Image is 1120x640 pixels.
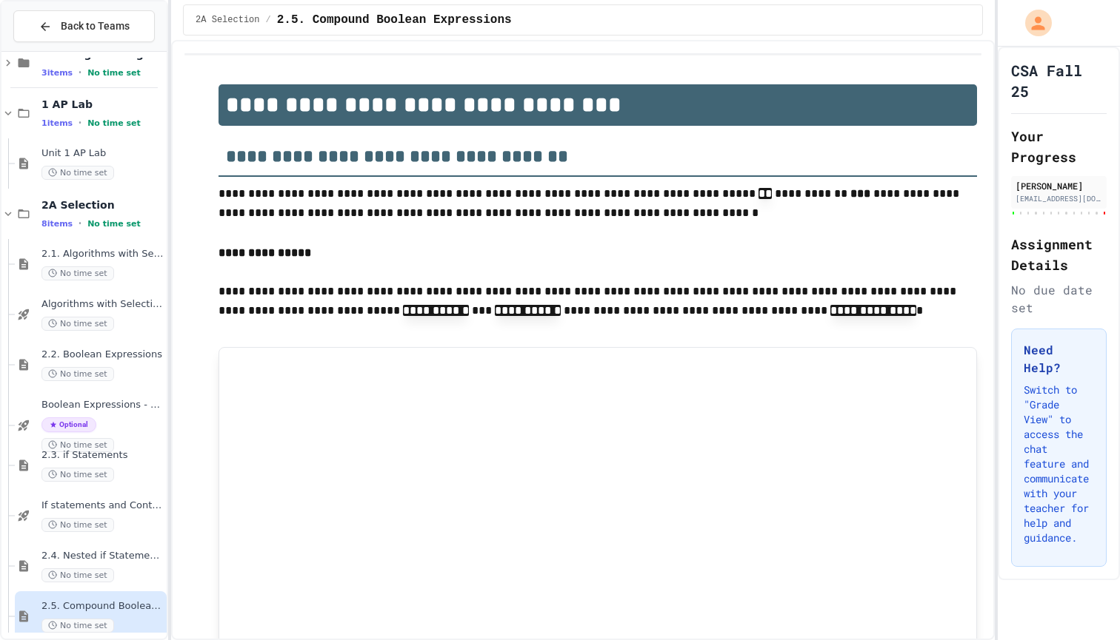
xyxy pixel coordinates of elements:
[41,219,73,229] span: 8 items
[79,218,81,229] span: •
[41,518,114,532] span: No time set
[41,619,114,633] span: No time set
[1016,179,1102,192] div: [PERSON_NAME]
[41,468,114,482] span: No time set
[1011,126,1107,167] h2: Your Progress
[41,298,164,311] span: Algorithms with Selection and Repetition - Topic 2.1
[196,14,259,26] span: 2A Selection
[1016,193,1102,204] div: [EMAIL_ADDRESS][DOMAIN_NAME]
[79,117,81,129] span: •
[1011,234,1107,275] h2: Assignment Details
[277,11,512,29] span: 2.5. Compound Boolean Expressions
[79,67,81,78] span: •
[41,399,164,411] span: Boolean Expressions - Quiz
[41,166,114,180] span: No time set
[1011,281,1107,317] div: No due date set
[41,348,164,361] span: 2.2. Boolean Expressions
[87,118,141,128] span: No time set
[87,68,141,78] span: No time set
[41,449,164,462] span: 2.3. if Statements
[41,147,164,160] span: Unit 1 AP Lab
[41,499,164,512] span: If statements and Control Flow - Quiz
[41,118,73,128] span: 1 items
[41,417,96,432] span: Optional
[87,219,141,229] span: No time set
[1010,6,1056,40] div: My Account
[1011,60,1107,101] h1: CSA Fall 25
[41,198,164,212] span: 2A Selection
[41,317,114,331] span: No time set
[41,68,73,78] span: 3 items
[41,568,114,582] span: No time set
[41,367,114,381] span: No time set
[266,14,271,26] span: /
[41,266,114,280] span: No time set
[13,10,155,42] button: Back to Teams
[41,550,164,562] span: 2.4. Nested if Statements
[1024,341,1094,377] h3: Need Help?
[41,98,164,111] span: 1 AP Lab
[41,438,114,452] span: No time set
[61,18,130,34] span: Back to Teams
[41,248,164,260] span: 2.1. Algorithms with Selection and Repetition
[1024,383,1094,545] p: Switch to "Grade View" to access the chat feature and communicate with your teacher for help and ...
[41,600,164,613] span: 2.5. Compound Boolean Expressions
